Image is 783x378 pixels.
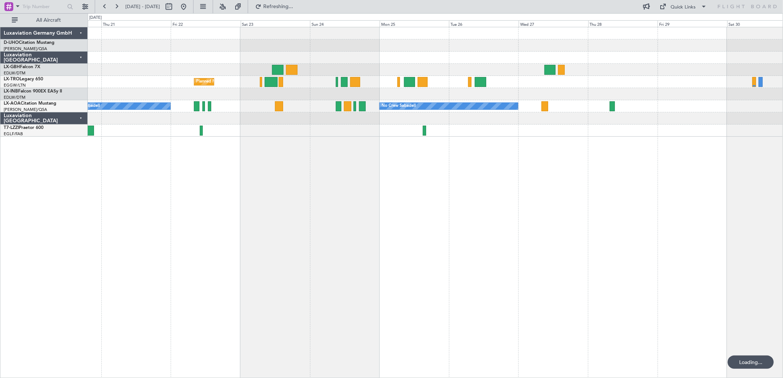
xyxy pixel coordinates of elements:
[4,126,19,130] span: T7-LZZI
[728,356,774,369] div: Loading...
[8,14,80,26] button: All Aircraft
[196,76,312,87] div: Planned Maint [GEOGRAPHIC_DATA] ([GEOGRAPHIC_DATA])
[4,89,62,94] a: LX-INBFalcon 900EX EASy II
[171,20,241,27] div: Fri 22
[4,46,47,52] a: [PERSON_NAME]/QSA
[263,4,294,9] span: Refreshing...
[380,20,449,27] div: Mon 25
[4,107,47,112] a: [PERSON_NAME]/QSA
[4,101,56,106] a: LX-AOACitation Mustang
[4,77,20,81] span: LX-TRO
[4,41,55,45] a: D-IJHOCitation Mustang
[519,20,588,27] div: Wed 27
[22,1,65,12] input: Trip Number
[4,65,20,69] span: LX-GBH
[658,20,727,27] div: Fri 29
[4,101,21,106] span: LX-AOA
[4,41,19,45] span: D-IJHO
[4,65,40,69] a: LX-GBHFalcon 7X
[125,3,160,10] span: [DATE] - [DATE]
[310,20,380,27] div: Sun 24
[4,126,43,130] a: T7-LZZIPraetor 600
[4,83,26,88] a: EGGW/LTN
[4,131,23,137] a: EGLF/FAB
[241,20,310,27] div: Sat 23
[671,4,696,11] div: Quick Links
[588,20,658,27] div: Thu 28
[252,1,296,13] button: Refreshing...
[656,1,711,13] button: Quick Links
[4,70,25,76] a: EDLW/DTM
[19,18,78,23] span: All Aircraft
[101,20,171,27] div: Thu 21
[4,77,43,81] a: LX-TROLegacy 650
[382,101,416,112] div: No Crew Sabadell
[449,20,519,27] div: Tue 26
[89,15,102,21] div: [DATE]
[4,95,25,100] a: EDLW/DTM
[4,89,18,94] span: LX-INB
